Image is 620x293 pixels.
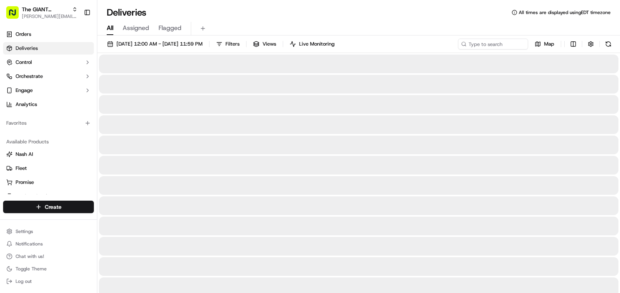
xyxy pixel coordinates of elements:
[22,13,77,19] button: [PERSON_NAME][EMAIL_ADDRESS][PERSON_NAME][DOMAIN_NAME]
[603,39,614,49] button: Refresh
[3,190,94,203] button: Product Catalog
[16,165,27,172] span: Fleet
[3,148,94,161] button: Nash AI
[250,39,280,49] button: Views
[3,70,94,83] button: Orchestrate
[3,28,94,41] a: Orders
[16,241,43,247] span: Notifications
[16,87,33,94] span: Engage
[262,41,276,48] span: Views
[3,276,94,287] button: Log out
[3,162,94,175] button: Fleet
[159,23,181,33] span: Flagged
[519,9,611,16] span: All times are displayed using EDT timezone
[107,23,113,33] span: All
[16,253,44,259] span: Chat with us!
[16,193,53,200] span: Product Catalog
[3,98,94,111] a: Analytics
[3,117,94,129] div: Favorites
[458,39,528,49] input: Type to search
[286,39,338,49] button: Live Monitoring
[16,228,33,235] span: Settings
[104,39,206,49] button: [DATE] 12:00 AM - [DATE] 11:59 PM
[3,201,94,213] button: Create
[123,23,149,33] span: Assigned
[3,251,94,262] button: Chat with us!
[299,41,335,48] span: Live Monitoring
[6,193,91,200] a: Product Catalog
[3,263,94,274] button: Toggle Theme
[16,179,34,186] span: Promise
[3,136,94,148] div: Available Products
[3,3,81,22] button: The GIANT Company[PERSON_NAME][EMAIL_ADDRESS][PERSON_NAME][DOMAIN_NAME]
[107,6,146,19] h1: Deliveries
[3,238,94,249] button: Notifications
[6,165,91,172] a: Fleet
[16,73,43,80] span: Orchestrate
[45,203,62,211] span: Create
[16,101,37,108] span: Analytics
[16,45,38,52] span: Deliveries
[16,151,33,158] span: Nash AI
[6,179,91,186] a: Promise
[3,84,94,97] button: Engage
[3,42,94,55] a: Deliveries
[3,176,94,189] button: Promise
[22,5,69,13] button: The GIANT Company
[3,56,94,69] button: Control
[544,41,554,48] span: Map
[16,278,32,284] span: Log out
[16,59,32,66] span: Control
[116,41,203,48] span: [DATE] 12:00 AM - [DATE] 11:59 PM
[6,151,91,158] a: Nash AI
[16,266,47,272] span: Toggle Theme
[531,39,558,49] button: Map
[225,41,240,48] span: Filters
[16,31,31,38] span: Orders
[213,39,243,49] button: Filters
[3,226,94,237] button: Settings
